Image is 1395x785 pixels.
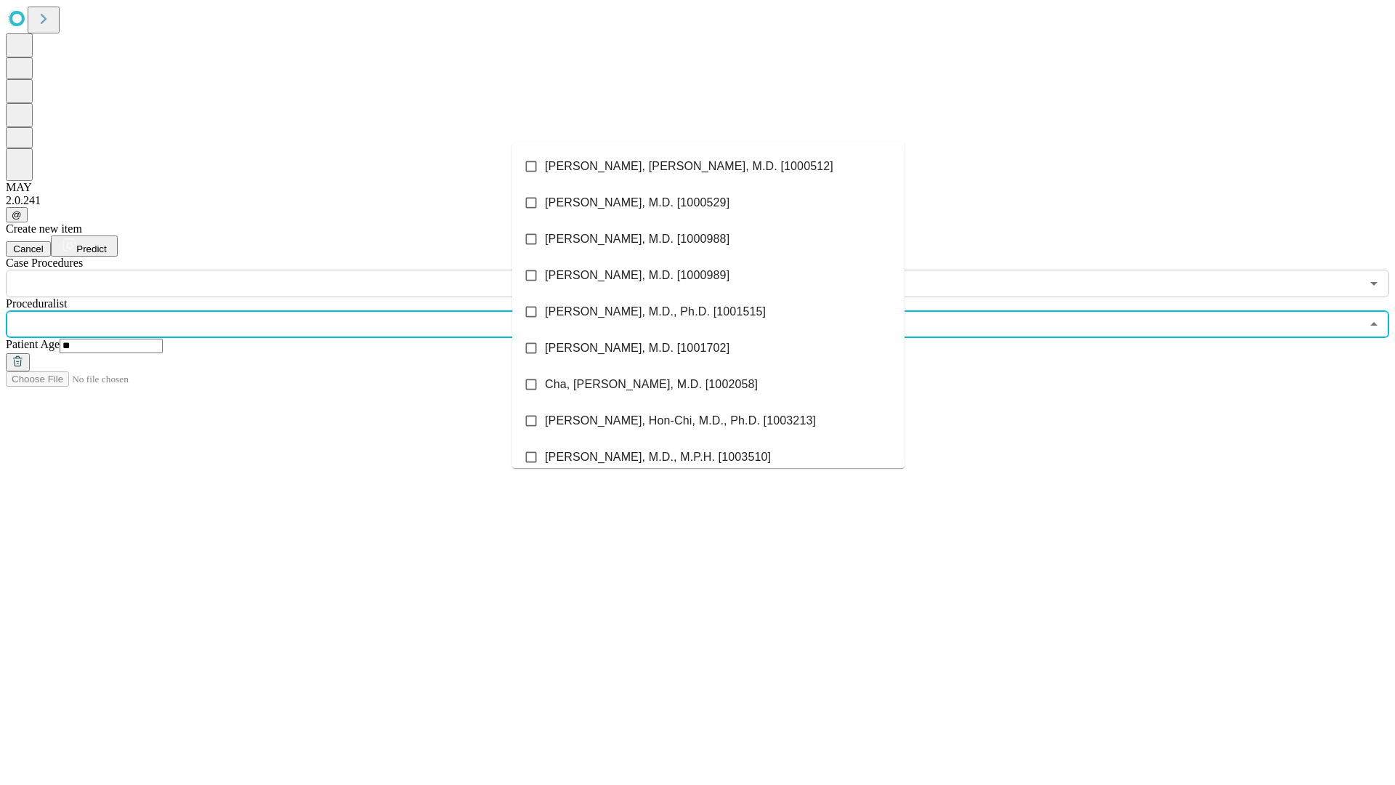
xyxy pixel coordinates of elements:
[6,338,60,350] span: Patient Age
[545,267,729,284] span: [PERSON_NAME], M.D. [1000989]
[1364,273,1384,294] button: Open
[545,303,766,321] span: [PERSON_NAME], M.D., Ph.D. [1001515]
[6,194,1389,207] div: 2.0.241
[6,222,82,235] span: Create new item
[12,209,22,220] span: @
[545,339,729,357] span: [PERSON_NAME], M.D. [1001702]
[545,158,833,175] span: [PERSON_NAME], [PERSON_NAME], M.D. [1000512]
[6,181,1389,194] div: MAY
[545,448,771,466] span: [PERSON_NAME], M.D., M.P.H. [1003510]
[13,243,44,254] span: Cancel
[545,230,729,248] span: [PERSON_NAME], M.D. [1000988]
[545,376,758,393] span: Cha, [PERSON_NAME], M.D. [1002058]
[6,297,67,310] span: Proceduralist
[6,207,28,222] button: @
[6,241,51,257] button: Cancel
[51,235,118,257] button: Predict
[76,243,106,254] span: Predict
[6,257,83,269] span: Scheduled Procedure
[545,194,729,212] span: [PERSON_NAME], M.D. [1000529]
[545,412,816,430] span: [PERSON_NAME], Hon-Chi, M.D., Ph.D. [1003213]
[1364,314,1384,334] button: Close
